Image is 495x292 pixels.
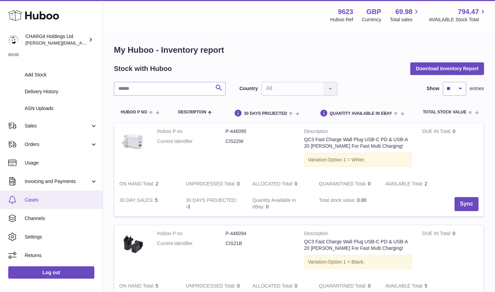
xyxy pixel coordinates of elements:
span: Description [178,110,206,114]
div: Currency [362,16,381,23]
strong: ALLOCATED Total [252,283,295,290]
div: Huboo Ref [330,16,353,23]
strong: UNPROCESSED Total [186,181,237,188]
span: 0.00 [357,197,366,203]
span: Option 1 = Black; [328,259,365,265]
td: 0 [417,225,484,278]
span: Total stock value [423,110,467,114]
dt: Current identifier [157,240,225,247]
button: Sync [455,197,479,211]
span: entries [470,85,484,92]
span: 69.98 [395,7,412,16]
div: Variation: [304,255,412,269]
td: 2 [114,175,181,192]
div: Variation: [304,153,412,167]
dd: P-446095 [225,128,294,135]
strong: DUE IN Total [422,129,452,136]
span: AVAILABLE Stock Total [429,16,487,23]
label: Show [427,85,439,92]
span: Add Stock [25,72,97,78]
dt: Huboo P no [157,128,225,135]
span: 794.47 [458,7,479,16]
dt: Current identifier [157,138,225,145]
strong: AVAILABLE Total [385,283,424,290]
td: 2 [380,175,447,192]
img: product image [119,128,147,156]
a: 69.98 Total sales [390,7,420,23]
strong: Description [304,128,412,136]
span: Cases [25,197,97,203]
strong: Quantity Available in eBay [252,197,296,211]
span: Option 1 = White; [328,157,365,162]
span: Quantity Available in eBay [330,111,392,116]
strong: GBP [366,7,381,16]
div: CHARGit Holdings Ltd [25,33,87,46]
span: Orders [25,141,90,148]
strong: ON HAND Total [119,283,156,290]
dd: P-446094 [225,230,294,237]
button: Download Inventory Report [410,62,484,75]
td: -3 [181,192,247,216]
span: 30 DAYS PROJECTED [244,111,287,116]
strong: UNPROCESSED Total [186,283,237,290]
span: 0 [368,181,370,186]
td: 0 [417,123,484,175]
h1: My Huboo - Inventory report [114,45,484,56]
strong: QUARANTINED Total [319,283,368,290]
span: Huboo P no [121,110,147,114]
strong: Total stock value [319,197,357,205]
span: Invoicing and Payments [25,178,90,185]
strong: Description [304,230,412,239]
div: QC3 Fast Charge Wall Plug USB-C PD & USB-A 20 [PERSON_NAME] For Fast Multi Charging! [304,239,412,252]
span: Total sales [390,16,420,23]
img: francesca@chargit.co.uk [8,35,19,45]
div: QC3 Fast Charge Wall Plug USB-C PD & USB-A 20 [PERSON_NAME] For Fast Multi Charging! [304,136,412,149]
td: 5 [114,192,181,216]
img: product image [119,230,147,258]
span: Delivery History [25,88,97,95]
a: 794.47 AVAILABLE Stock Total [429,7,487,23]
strong: 9623 [338,7,353,16]
span: Usage [25,160,97,166]
label: Country [239,85,258,92]
strong: QUARANTINED Total [319,181,368,188]
dd: CIS22W [225,138,294,145]
strong: 30 DAYS PROJECTED [186,197,237,205]
span: ASN Uploads [25,105,97,112]
strong: AVAILABLE Total [385,181,424,188]
span: 0 [368,283,370,289]
span: Channels [25,215,97,222]
td: 0 [247,192,314,216]
strong: ALLOCATED Total [252,181,295,188]
span: Settings [25,234,97,240]
td: 0 [247,175,314,192]
a: Log out [8,266,94,279]
td: 0 [181,175,247,192]
span: Returns [25,252,97,259]
dd: CIS21B [225,240,294,247]
span: Sales [25,123,90,129]
dt: Huboo P no [157,230,225,237]
strong: ON HAND Total [119,181,156,188]
strong: DUE IN Total [422,231,452,238]
span: [PERSON_NAME][EMAIL_ADDRESS][DOMAIN_NAME] [25,40,138,46]
strong: 30 DAY SALES [119,197,155,205]
h2: Stock with Huboo [114,64,172,73]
